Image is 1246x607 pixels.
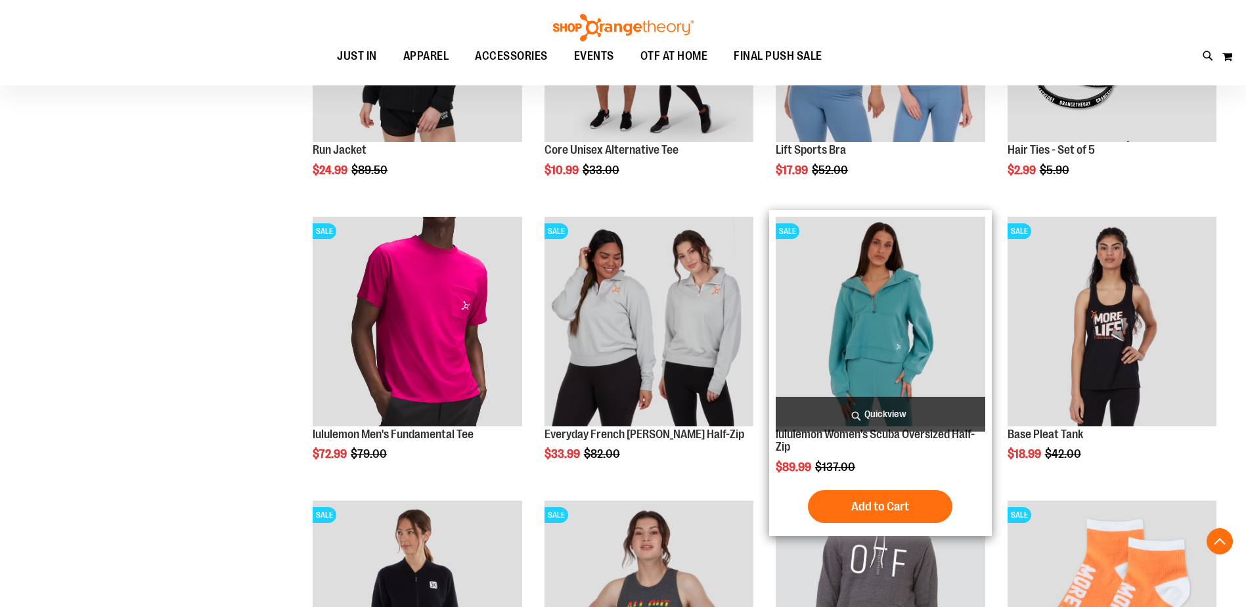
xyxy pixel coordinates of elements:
img: Product image for Base Pleat Tank [1008,217,1216,426]
a: Hair Ties - Set of 5 [1008,143,1095,156]
img: Shop Orangetheory [551,14,696,41]
a: EVENTS [561,41,627,72]
a: Product image for Everyday French Terry 1/2 ZipSALE [545,217,753,428]
span: $18.99 [1008,447,1043,461]
span: $79.00 [351,447,389,461]
a: OTF AT HOME [627,41,721,72]
span: SALE [313,507,336,523]
a: Product image for Base Pleat TankSALE [1008,217,1216,428]
img: Product image for lululemon Womens Scuba Oversized Half Zip [776,217,985,426]
a: OTF lululemon Mens The Fundamental T Wild BerrySALE [313,217,522,428]
a: APPAREL [390,41,462,72]
a: lululemon Men's Fundamental Tee [313,428,474,441]
span: $10.99 [545,164,581,177]
span: $5.90 [1040,164,1071,177]
div: product [306,210,528,494]
div: product [538,210,760,494]
span: FINAL PUSH SALE [734,41,822,71]
span: $89.50 [351,164,389,177]
span: SALE [1008,507,1031,523]
a: Everyday French [PERSON_NAME] Half-Zip [545,428,744,441]
span: OTF AT HOME [640,41,708,71]
span: JUST IN [337,41,377,71]
a: Lift Sports Bra [776,143,846,156]
span: SALE [313,223,336,239]
a: JUST IN [324,41,390,72]
img: OTF lululemon Mens The Fundamental T Wild Berry [313,217,522,426]
span: $24.99 [313,164,349,177]
a: Core Unisex Alternative Tee [545,143,679,156]
a: Base Pleat Tank [1008,428,1083,441]
span: $33.00 [583,164,621,177]
span: $52.00 [812,164,850,177]
button: Back To Top [1207,528,1233,554]
span: $42.00 [1045,447,1083,461]
span: ACCESSORIES [475,41,548,71]
span: Add to Cart [851,499,909,514]
span: SALE [545,223,568,239]
span: SALE [1008,223,1031,239]
a: ACCESSORIES [462,41,561,72]
a: Product image for lululemon Womens Scuba Oversized Half ZipSALE [776,217,985,428]
a: Run Jacket [313,143,367,156]
span: $137.00 [815,461,857,474]
span: $82.00 [584,447,622,461]
span: EVENTS [574,41,614,71]
span: $17.99 [776,164,810,177]
a: lululemon Women's Scuba Oversized Half-Zip [776,428,975,454]
a: Quickview [776,397,985,432]
img: Product image for Everyday French Terry 1/2 Zip [545,217,753,426]
span: $33.99 [545,447,582,461]
button: Add to Cart [808,490,952,523]
span: SALE [545,507,568,523]
span: APPAREL [403,41,449,71]
span: SALE [776,223,799,239]
div: product [769,210,991,536]
span: $72.99 [313,447,349,461]
span: $89.99 [776,461,813,474]
a: FINAL PUSH SALE [721,41,835,71]
span: $2.99 [1008,164,1038,177]
div: product [1001,210,1223,494]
